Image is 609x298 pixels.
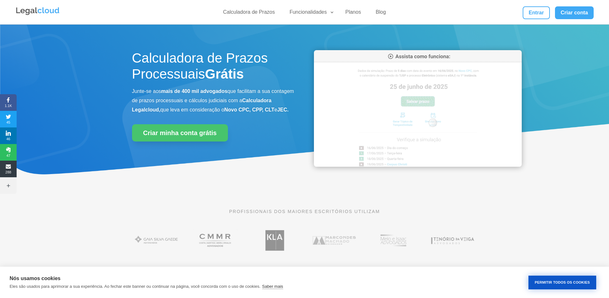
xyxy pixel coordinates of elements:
[15,11,60,17] a: Logo da Legalcloud
[10,284,261,289] p: Eles são usados para aprimorar a sua experiência. Ao fechar este banner ou continuar na página, v...
[277,107,289,112] b: JEC.
[132,227,181,254] img: Gaia Silva Gaede Advogados Associados
[205,66,244,81] strong: Grátis
[428,227,477,254] img: Tenório da Veiga Advogados
[262,284,283,289] a: Saber mais
[369,227,418,254] img: Profissionais do escritório Melo e Isaac Advogados utilizam a Legalcloud
[15,6,60,16] img: Legalcloud Logo
[132,124,228,141] a: Criar minha conta grátis
[132,98,272,112] b: Calculadora Legalcloud,
[372,9,390,18] a: Blog
[224,107,275,112] b: Novo CPC, CPP, CLT
[523,6,550,19] a: Entrar
[161,88,227,94] b: mais de 400 mil advogados
[314,50,522,167] img: Calculadora de Prazos Processuais da Legalcloud
[132,208,477,215] p: PROFISSIONAIS DOS MAIORES ESCRITÓRIOS UTILIZAM
[310,227,359,254] img: Marcondes Machado Advogados utilizam a Legalcloud
[132,50,295,86] h1: Calculadora de Prazos Processuais
[219,9,279,18] a: Calculadora de Prazos
[286,9,335,18] a: Funcionalidades
[314,162,522,168] a: Calculadora de Prazos Processuais da Legalcloud
[528,276,596,289] button: Permitir Todos os Cookies
[10,276,60,281] strong: Nós usamos cookies
[555,6,594,19] a: Criar conta
[132,87,295,114] p: Junte-se aos que facilitam a sua contagem de prazos processuais e cálculos judiciais com a que le...
[191,227,240,254] img: Costa Martins Meira Rinaldi Advogados
[250,227,299,254] img: Koury Lopes Advogados
[341,9,365,18] a: Planos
